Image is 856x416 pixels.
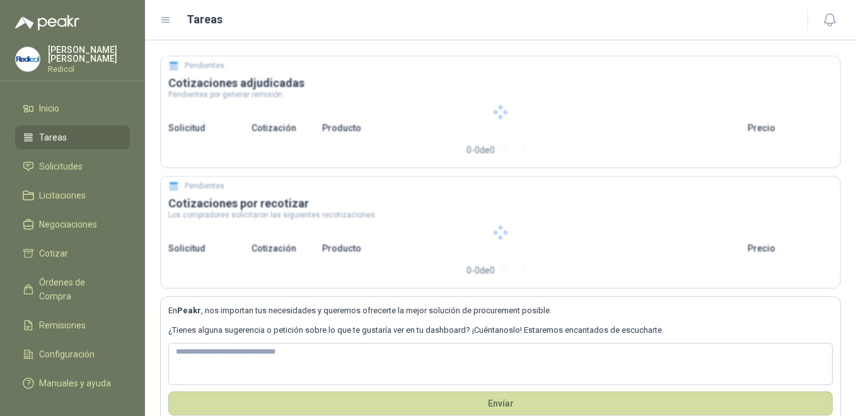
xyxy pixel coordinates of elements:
p: Redicol [48,66,130,73]
span: Inicio [39,101,59,115]
span: Órdenes de Compra [39,275,118,303]
a: Cotizar [15,241,130,265]
p: En , nos importan tus necesidades y queremos ofrecerte la mejor solución de procurement posible. [168,304,833,317]
span: Tareas [39,130,67,144]
a: Configuración [15,342,130,366]
img: Logo peakr [15,15,79,30]
span: Cotizar [39,246,68,260]
p: ¿Tienes alguna sugerencia o petición sobre lo que te gustaría ver en tu dashboard? ¡Cuéntanoslo! ... [168,324,833,337]
a: Órdenes de Compra [15,270,130,308]
span: Configuración [39,347,95,361]
a: Inicio [15,96,130,120]
span: Manuales y ayuda [39,376,111,390]
p: [PERSON_NAME] [PERSON_NAME] [48,45,130,63]
img: Company Logo [16,47,40,71]
a: Solicitudes [15,154,130,178]
span: Remisiones [39,318,86,332]
a: Tareas [15,125,130,149]
a: Negociaciones [15,212,130,236]
span: Licitaciones [39,188,86,202]
a: Manuales y ayuda [15,371,130,395]
span: Solicitudes [39,159,83,173]
a: Licitaciones [15,183,130,207]
b: Peakr [177,306,201,315]
a: Remisiones [15,313,130,337]
button: Envíar [168,391,833,415]
h1: Tareas [187,11,223,28]
span: Negociaciones [39,217,97,231]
